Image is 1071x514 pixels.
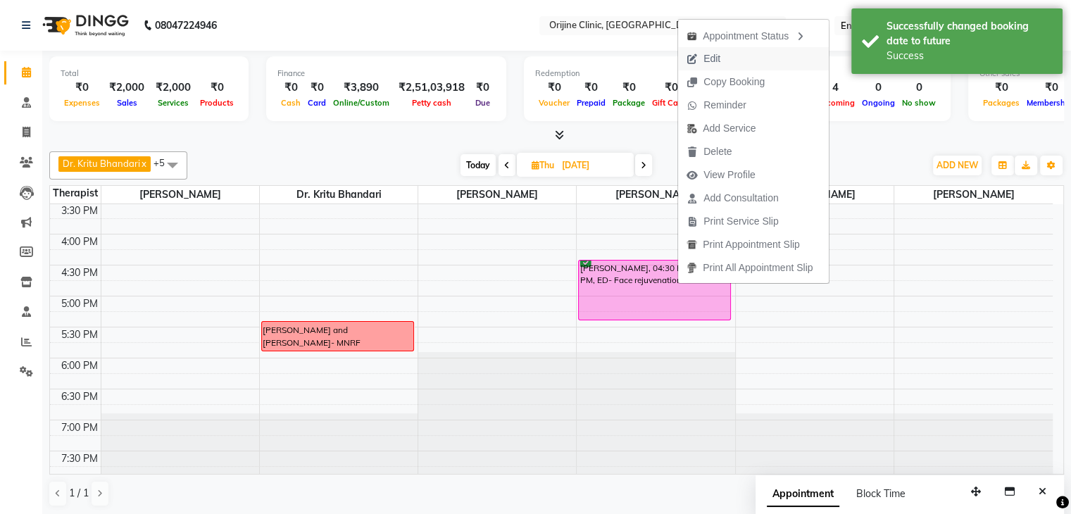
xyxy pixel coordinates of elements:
[104,80,150,96] div: ₹2,000
[687,31,697,42] img: apt_status.png
[155,6,217,45] b: 08047224946
[58,265,101,280] div: 4:30 PM
[150,80,196,96] div: ₹2,000
[979,98,1023,108] span: Packages
[703,75,765,89] span: Copy Booking
[330,80,393,96] div: ₹3,890
[61,80,104,96] div: ₹0
[573,80,609,96] div: ₹0
[535,98,573,108] span: Voucher
[36,6,132,45] img: logo
[703,98,746,113] span: Reminder
[813,98,858,108] span: Upcoming
[154,98,192,108] span: Services
[649,80,694,96] div: ₹0
[856,487,906,500] span: Block Time
[894,186,1053,203] span: [PERSON_NAME]
[472,98,494,108] span: Due
[703,121,756,136] span: Add Service
[898,98,939,108] span: No show
[703,237,800,252] span: Print Appointment Slip
[470,80,495,96] div: ₹0
[63,158,140,169] span: Dr. Kritu Bhandari
[304,80,330,96] div: ₹0
[154,157,175,168] span: +5
[813,80,858,96] div: 4
[277,68,495,80] div: Finance
[277,98,304,108] span: Cash
[703,51,720,66] span: Edit
[277,80,304,96] div: ₹0
[649,98,694,108] span: Gift Cards
[703,168,756,182] span: View Profile
[58,451,101,466] div: 7:30 PM
[330,98,393,108] span: Online/Custom
[858,98,898,108] span: Ongoing
[609,80,649,96] div: ₹0
[58,327,101,342] div: 5:30 PM
[573,98,609,108] span: Prepaid
[678,23,829,47] div: Appointment Status
[558,155,628,176] input: 2025-09-18
[58,296,101,311] div: 5:00 PM
[703,144,732,159] span: Delete
[979,80,1023,96] div: ₹0
[579,261,730,320] div: [PERSON_NAME], 04:30 PM-05:30 PM, ED- Face rejuvenation
[393,80,470,96] div: ₹2,51,03,918
[58,203,101,218] div: 3:30 PM
[58,234,101,249] div: 4:00 PM
[61,98,104,108] span: Expenses
[887,19,1052,49] div: Successfully changed booking date to future
[196,98,237,108] span: Products
[304,98,330,108] span: Card
[703,214,779,229] span: Print Service Slip
[687,239,697,250] img: printapt.png
[1032,481,1053,503] button: Close
[260,186,418,203] span: Dr. Kritu Bhandari
[140,158,146,169] a: x
[887,49,1052,63] div: Success
[898,80,939,96] div: 0
[263,324,413,349] div: [PERSON_NAME] and [PERSON_NAME]- MNRF
[50,186,101,201] div: Therapist
[858,80,898,96] div: 0
[61,68,237,80] div: Total
[58,389,101,404] div: 6:30 PM
[609,98,649,108] span: Package
[937,160,978,170] span: ADD NEW
[461,154,496,176] span: Today
[535,68,725,80] div: Redemption
[101,186,259,203] span: [PERSON_NAME]
[408,98,455,108] span: Petty cash
[933,156,982,175] button: ADD NEW
[113,98,141,108] span: Sales
[69,486,89,501] span: 1 / 1
[58,358,101,373] div: 6:00 PM
[528,160,558,170] span: Thu
[58,420,101,435] div: 7:00 PM
[767,482,839,507] span: Appointment
[196,80,237,96] div: ₹0
[703,261,813,275] span: Print All Appointment Slip
[535,80,573,96] div: ₹0
[703,191,779,206] span: Add Consultation
[418,186,576,203] span: [PERSON_NAME]
[577,186,734,203] span: [PERSON_NAME]
[687,123,697,134] img: add-service.png
[687,263,697,273] img: printall.png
